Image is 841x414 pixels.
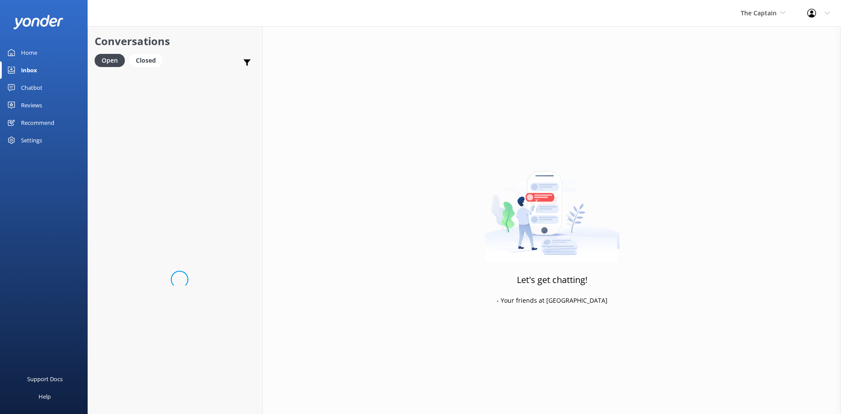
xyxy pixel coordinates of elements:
[497,296,608,305] p: - Your friends at [GEOGRAPHIC_DATA]
[13,15,64,29] img: yonder-white-logo.png
[21,114,54,131] div: Recommend
[741,9,777,17] span: The Captain
[21,44,37,61] div: Home
[517,273,587,287] h3: Let's get chatting!
[95,55,129,65] a: Open
[129,55,167,65] a: Closed
[95,33,256,50] h2: Conversations
[21,61,37,79] div: Inbox
[39,388,51,405] div: Help
[27,370,63,388] div: Support Docs
[484,152,620,262] img: artwork of a man stealing a conversation from at giant smartphone
[21,96,42,114] div: Reviews
[129,54,163,67] div: Closed
[21,79,42,96] div: Chatbot
[21,131,42,149] div: Settings
[95,54,125,67] div: Open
